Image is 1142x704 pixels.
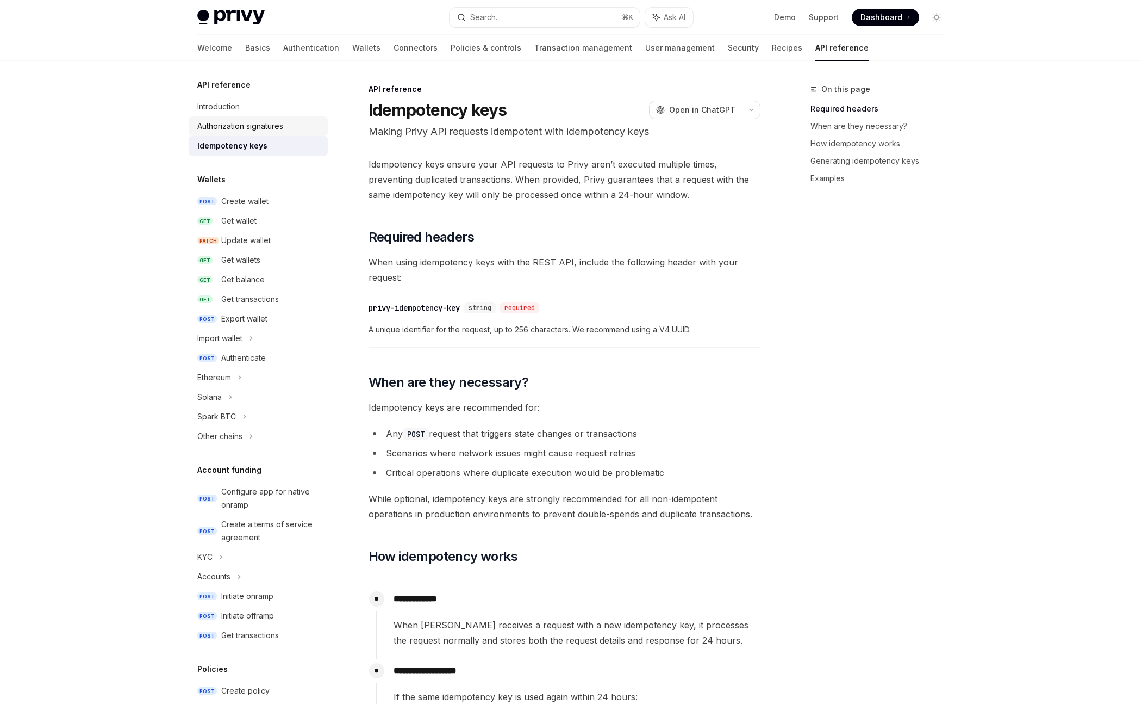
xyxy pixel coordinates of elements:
[197,527,217,535] span: POST
[645,35,715,61] a: User management
[394,617,760,648] span: When [PERSON_NAME] receives a request with a new idempotency key, it processes the request normal...
[197,464,261,477] h5: Account funding
[369,465,760,480] li: Critical operations where duplicate execution would be problematic
[369,374,529,391] span: When are they necessary?
[221,195,269,208] div: Create wallet
[860,12,902,23] span: Dashboard
[369,100,507,120] h1: Idempotency keys
[221,234,271,247] div: Update wallet
[197,632,217,640] span: POST
[645,8,693,27] button: Ask AI
[221,485,321,511] div: Configure app for native onramp
[197,612,217,620] span: POST
[189,231,328,250] a: PATCHUpdate wallet
[189,309,328,329] a: POSTExport wallet
[221,293,279,306] div: Get transactions
[369,323,760,336] span: A unique identifier for the request, up to 256 characters. We recommend using a V4 UUID.
[197,410,236,423] div: Spark BTC
[622,13,633,22] span: ⌘ K
[221,214,257,227] div: Get wallet
[810,170,954,187] a: Examples
[534,35,632,61] a: Transaction management
[369,426,760,441] li: Any request that triggers state changes or transactions
[197,120,283,133] div: Authorization signatures
[197,139,267,152] div: Idempotency keys
[394,35,438,61] a: Connectors
[774,12,796,23] a: Demo
[352,35,380,61] a: Wallets
[283,35,339,61] a: Authentication
[197,237,219,245] span: PATCH
[189,626,328,645] a: POSTGet transactions
[451,35,521,61] a: Policies & controls
[369,124,760,139] p: Making Privy API requests idempotent with idempotency keys
[369,255,760,285] span: When using idempotency keys with the REST API, include the following header with your request:
[197,663,228,676] h5: Policies
[772,35,802,61] a: Recipes
[189,289,328,309] a: GETGet transactions
[221,684,270,697] div: Create policy
[821,83,870,96] span: On this page
[369,157,760,202] span: Idempotency keys ensure your API requests to Privy aren’t executed multiple times, preventing dup...
[221,351,266,365] div: Authenticate
[221,273,265,286] div: Get balance
[197,332,242,345] div: Import wallet
[369,302,460,313] div: privy-idempotency-key
[221,312,267,325] div: Export wallet
[189,116,328,136] a: Authorization signatures
[197,354,217,362] span: POST
[815,35,869,61] a: API reference
[197,592,217,601] span: POST
[369,548,517,565] span: How idempotency works
[197,217,213,225] span: GET
[369,229,474,246] span: Required headers
[928,9,945,26] button: Toggle dark mode
[810,135,954,152] a: How idempotency works
[189,270,328,289] a: GETGet balance
[245,35,270,61] a: Basics
[810,152,954,170] a: Generating idempotency keys
[189,586,328,606] a: POSTInitiate onramp
[469,304,491,312] span: string
[649,101,742,119] button: Open in ChatGPT
[197,570,230,583] div: Accounts
[197,78,251,91] h5: API reference
[197,687,217,695] span: POST
[450,8,640,27] button: Search...⌘K
[197,35,232,61] a: Welcome
[500,302,539,313] div: required
[369,400,760,415] span: Idempotency keys are recommended for:
[189,681,328,701] a: POSTCreate policy
[197,256,213,264] span: GET
[369,446,760,461] li: Scenarios where network issues might cause request retries
[197,276,213,284] span: GET
[197,295,213,304] span: GET
[197,430,242,443] div: Other chains
[810,100,954,118] a: Required headers
[197,100,240,113] div: Introduction
[669,104,735,115] span: Open in ChatGPT
[189,515,328,547] a: POSTCreate a terms of service agreement
[189,250,328,270] a: GETGet wallets
[197,391,222,404] div: Solana
[221,590,273,603] div: Initiate onramp
[197,197,217,206] span: POST
[189,482,328,515] a: POSTConfigure app for native onramp
[189,97,328,116] a: Introduction
[810,118,954,135] a: When are they necessary?
[403,428,429,440] code: POST
[197,315,217,323] span: POST
[189,136,328,156] a: Idempotency keys
[369,491,760,522] span: While optional, idempotency keys are strongly recommended for all non-idempotent operations in pr...
[197,173,226,186] h5: Wallets
[664,12,685,23] span: Ask AI
[221,518,321,544] div: Create a terms of service agreement
[197,10,265,25] img: light logo
[221,609,274,622] div: Initiate offramp
[369,84,760,95] div: API reference
[197,551,213,564] div: KYC
[728,35,759,61] a: Security
[221,629,279,642] div: Get transactions
[189,606,328,626] a: POSTInitiate offramp
[852,9,919,26] a: Dashboard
